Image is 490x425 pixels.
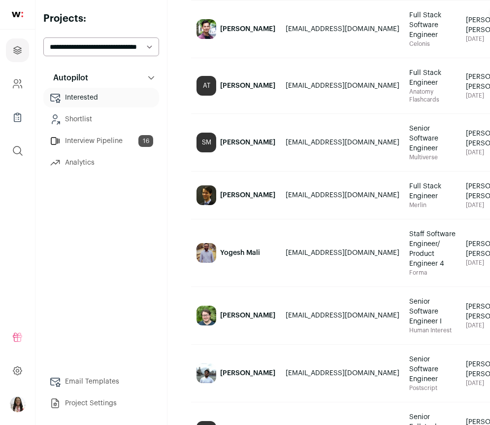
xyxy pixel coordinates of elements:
[192,220,280,286] a: Yogesh Mali
[220,248,260,258] div: Yogesh Mali
[196,185,216,205] img: 425a48ee0234038a4f019154f75523cd95a23590eb09db97ed79f530e60abc69.jpg
[409,40,456,48] span: Celonis
[220,81,275,91] div: [PERSON_NAME]
[196,19,216,39] img: a511c2b21a64beba4429f8f17828e0e2ac54aafaee4cf0711d1fb51855924f4e.jpg
[409,229,456,269] span: Staff Software Engineer/ Product Engineer 4
[43,393,159,413] a: Project Settings
[196,76,216,96] div: AT
[409,354,456,384] span: Senior Software Engineer
[43,109,159,129] a: Shortlist
[10,396,26,412] img: 20087839-medium_jpg
[43,68,159,88] button: Autopilot
[196,363,216,383] img: 7cd50c0a694f8a7f4f87a7c28112772cb14b65e1dcc3b76470bf17a835b0847a
[196,133,216,152] div: SM
[6,106,29,129] a: Company Lists
[286,311,399,320] div: [EMAIL_ADDRESS][DOMAIN_NAME]
[409,269,456,277] span: Forma
[286,248,399,258] div: [EMAIL_ADDRESS][DOMAIN_NAME]
[220,311,275,320] div: [PERSON_NAME]
[409,124,456,153] span: Senior Software Engineer
[192,1,280,57] a: [PERSON_NAME]
[409,326,456,334] span: Human Interest
[43,88,159,107] a: Interested
[220,368,275,378] div: [PERSON_NAME]
[10,396,26,412] button: Open dropdown
[220,138,275,147] div: [PERSON_NAME]
[192,114,280,171] a: SM [PERSON_NAME]
[6,38,29,62] a: Projects
[12,12,23,17] img: wellfound-shorthand-0d5821cbd27db2630d0214b213865d53afaa358527fdda9d0ea32b1df1b89c2c.svg
[192,172,280,218] a: [PERSON_NAME]
[409,88,456,104] span: Anatomy Flashcards
[47,72,88,84] p: Autopilot
[409,10,456,40] span: Full Stack Software Engineer
[409,181,456,201] span: Full Stack Engineer
[409,384,456,392] span: Postscript
[43,153,159,173] a: Analytics
[409,68,456,88] span: Full Stack Engineer
[286,368,399,378] div: [EMAIL_ADDRESS][DOMAIN_NAME]
[220,190,275,200] div: [PERSON_NAME]
[192,345,280,401] a: [PERSON_NAME]
[286,24,399,34] div: [EMAIL_ADDRESS][DOMAIN_NAME]
[192,287,280,344] a: [PERSON_NAME]
[409,297,456,326] span: Senior Software Engineer I
[286,138,399,147] div: [EMAIL_ADDRESS][DOMAIN_NAME]
[43,131,159,151] a: Interview Pipeline16
[286,81,399,91] div: [EMAIL_ADDRESS][DOMAIN_NAME]
[220,24,275,34] div: [PERSON_NAME]
[286,190,399,200] div: [EMAIL_ADDRESS][DOMAIN_NAME]
[409,201,456,209] span: Merlin
[6,72,29,96] a: Company and ATS Settings
[43,372,159,391] a: Email Templates
[43,12,159,26] h2: Projects:
[196,306,216,325] img: 30e402c2e8af78c3c1491d8c3115ccf3e0ce3d06d0a5d4a07341a591a4375e57
[192,59,280,113] a: AT [PERSON_NAME]
[138,135,153,147] span: 16
[196,243,216,263] img: f75a810f51ca7a4cbc9407e0eca5eaa08fe00bb9e89dc9374995fc5319894a35
[409,153,456,161] span: Multiverse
